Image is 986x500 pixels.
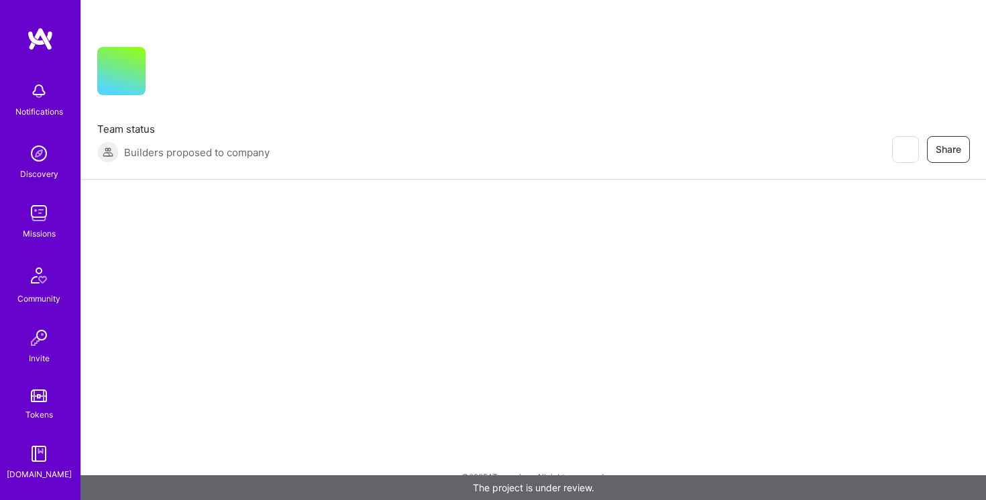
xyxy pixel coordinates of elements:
div: Missions [23,227,56,241]
img: Builders proposed to company [97,141,119,163]
img: discovery [25,140,52,167]
img: Community [23,259,55,292]
div: Community [17,292,60,306]
div: [DOMAIN_NAME] [7,467,72,481]
img: bell [25,78,52,105]
div: Invite [29,351,50,365]
div: Notifications [15,105,63,119]
img: guide book [25,440,52,467]
div: The project is under review. [80,475,986,500]
i: icon EyeClosed [899,144,910,155]
img: logo [27,27,54,51]
div: Discovery [20,167,58,181]
span: Builders proposed to company [124,145,270,160]
img: tokens [31,389,47,402]
button: Share [927,136,970,163]
img: Invite [25,324,52,351]
span: Team status [97,122,270,136]
img: teamwork [25,200,52,227]
div: Tokens [25,408,53,422]
i: icon CompanyGray [162,68,172,79]
span: Share [936,143,961,156]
